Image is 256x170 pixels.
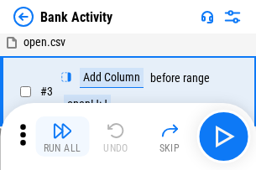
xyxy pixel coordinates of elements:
[64,95,111,115] div: open!J:J
[183,72,210,85] div: range
[13,7,34,27] img: Back
[35,116,89,157] button: Run All
[143,116,196,157] button: Skip
[210,123,237,150] img: Main button
[222,7,243,27] img: Settings menu
[159,121,180,141] img: Skip
[40,85,53,98] span: # 3
[52,121,72,141] img: Run All
[201,10,214,23] img: Support
[159,143,180,153] div: Skip
[24,35,65,49] span: open.csv
[80,68,144,88] div: Add Column
[40,9,112,25] div: Bank Activity
[150,72,180,85] div: before
[44,143,81,153] div: Run All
